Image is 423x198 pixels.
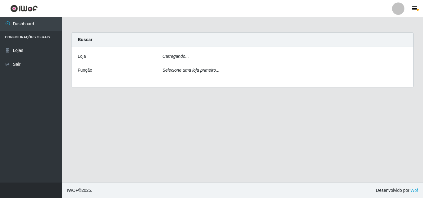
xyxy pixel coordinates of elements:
[78,53,86,60] label: Loja
[67,187,92,194] span: © 2025 .
[163,54,189,59] i: Carregando...
[163,68,220,73] i: Selecione uma loja primeiro...
[10,5,38,12] img: CoreUI Logo
[78,37,92,42] strong: Buscar
[78,67,92,74] label: Função
[376,187,418,194] span: Desenvolvido por
[409,188,418,193] a: iWof
[67,188,78,193] span: IWOF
